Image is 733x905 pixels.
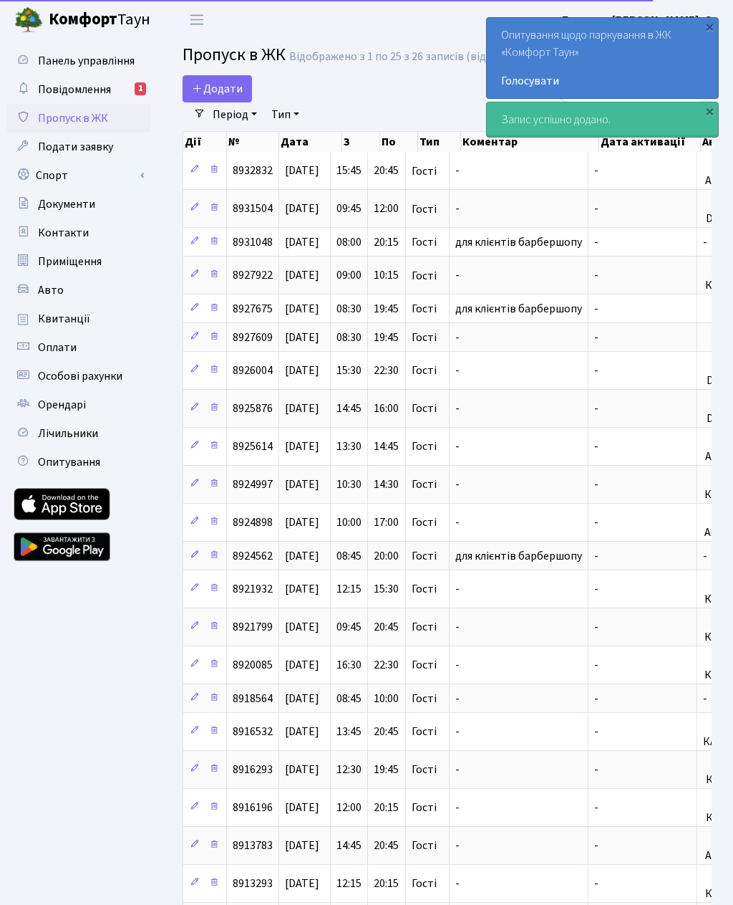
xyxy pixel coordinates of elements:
b: Комфорт [49,8,117,31]
span: [DATE] [285,838,319,854]
span: 22:30 [374,658,399,674]
span: 12:00 [374,201,399,217]
span: Гості [412,660,437,671]
span: [DATE] [285,548,319,564]
a: Приміщення [7,247,150,276]
span: Гості [412,303,437,315]
div: × [702,19,717,34]
span: Гості [412,441,437,453]
th: З [342,132,380,152]
span: 8926004 [233,363,273,379]
span: [DATE] [285,691,319,707]
span: Гості [412,517,437,529]
span: - [455,439,460,455]
span: 08:30 [336,330,361,345]
a: Лічильники [7,419,150,448]
span: - [594,330,598,345]
span: 14:30 [374,477,399,493]
span: - [594,268,598,284]
span: Документи [38,196,95,212]
span: - [594,724,598,740]
span: для клієнтів барбершопу [455,234,582,250]
span: Подати заявку [38,139,113,155]
span: - [594,201,598,217]
span: 8918564 [233,691,273,707]
span: [DATE] [285,301,319,317]
span: 15:30 [336,363,361,379]
th: Дії [183,132,227,152]
span: 12:15 [336,582,361,598]
span: 8925614 [233,439,273,455]
span: Гості [412,166,437,177]
a: Період [207,102,263,127]
span: 12:30 [336,762,361,778]
span: - [455,515,460,531]
a: Подати заявку [7,133,150,161]
span: 20:00 [374,548,399,564]
a: Квитанції [7,305,150,333]
th: Дата активації [599,132,701,152]
span: Додати [192,81,243,97]
span: [DATE] [285,439,319,455]
th: Тип [418,132,461,152]
span: 8916293 [233,762,273,778]
span: 12:15 [336,876,361,892]
span: - [594,876,598,892]
a: Блєдних [PERSON_NAME]. О. [562,11,716,29]
span: Гості [412,203,437,215]
span: Повідомлення [38,82,111,97]
span: - [594,363,598,379]
span: [DATE] [285,201,319,217]
span: 10:30 [336,477,361,493]
span: - [455,163,460,179]
span: 8924997 [233,477,273,493]
span: 8916532 [233,724,273,740]
span: Квитанції [38,311,90,327]
span: - [455,838,460,854]
span: Гості [412,878,437,890]
span: 8913293 [233,876,273,892]
span: [DATE] [285,234,319,250]
span: 22:30 [374,363,399,379]
span: Пропуск в ЖК [38,110,108,126]
span: 17:00 [374,515,399,531]
span: - [594,838,598,854]
span: [DATE] [285,620,319,636]
span: Лічильники [38,426,98,441]
a: Орендарі [7,391,150,419]
span: 8921932 [233,582,273,598]
span: [DATE] [285,363,319,379]
div: Опитування щодо паркування в ЖК «Комфорт Таун» [487,18,718,98]
span: [DATE] [285,800,319,816]
div: × [702,104,717,118]
span: 8931048 [233,234,273,250]
span: - [455,658,460,674]
span: Гості [412,236,437,248]
span: Гості [412,584,437,595]
div: Запис успішно додано. [487,102,718,137]
span: 8916196 [233,800,273,816]
span: Гості [412,803,437,814]
span: 20:45 [374,163,399,179]
span: 8924562 [233,548,273,564]
span: - [594,301,598,317]
span: - [455,762,460,778]
span: Гості [412,270,437,282]
span: Опитування [38,454,100,470]
a: Особові рахунки [7,362,150,391]
span: 14:45 [336,401,361,417]
span: - [594,582,598,598]
span: [DATE] [285,477,319,493]
span: Таун [49,8,150,32]
a: Повідомлення1 [7,75,150,104]
th: Коментар [461,132,599,152]
th: Дата [279,132,343,152]
span: 12:00 [336,800,361,816]
span: Гості [412,622,437,633]
span: Авто [38,282,64,298]
span: - [594,620,598,636]
span: 20:15 [374,800,399,816]
a: Тип [266,102,305,127]
span: Пропуск в ЖК [183,42,286,67]
span: - [594,477,598,493]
